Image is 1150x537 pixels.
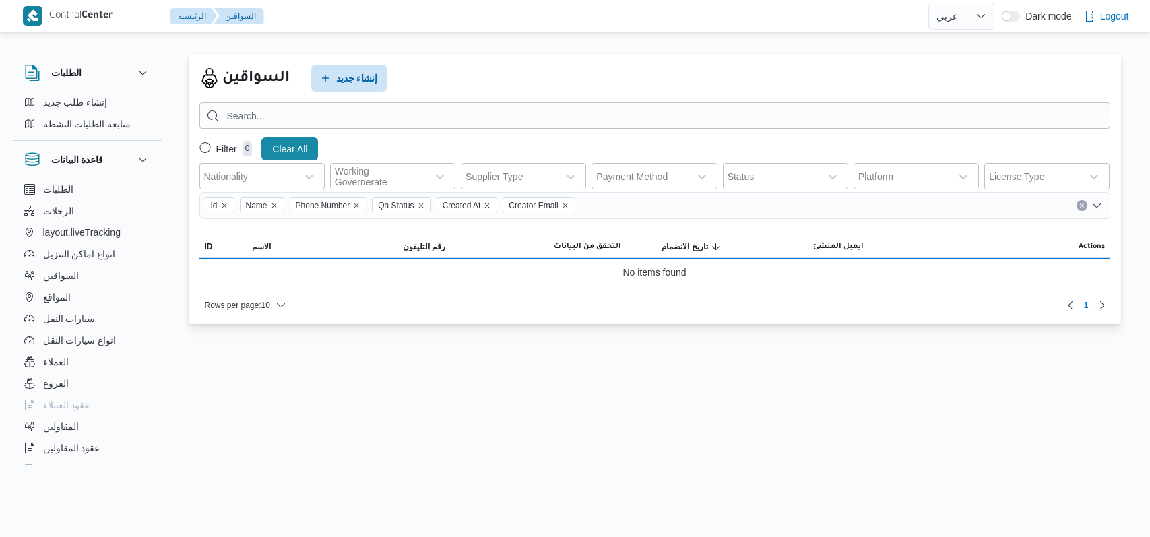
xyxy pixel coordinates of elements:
[43,375,69,391] span: الفروع
[43,289,71,305] span: المواقع
[170,8,217,24] button: الرئيسيه
[51,152,104,168] h3: قاعدة البيانات
[19,200,156,222] button: الرحلات
[252,241,271,252] span: الاسم
[243,141,253,156] p: 0
[1084,297,1089,313] span: 1
[205,197,234,212] span: Id
[82,11,113,22] b: Center
[1020,11,1071,22] span: Dark mode
[24,152,151,168] button: قاعدة البيانات
[1091,200,1102,211] button: Open list of options
[19,351,156,373] button: العملاء
[19,373,156,394] button: الفروع
[270,201,278,210] button: Remove Name from selection in this group
[662,241,707,252] span: تاريخ الانضمام; Sorted in descending order
[24,65,151,81] button: الطلبات
[1079,241,1105,252] span: Actions
[13,92,162,140] div: الطلبات
[51,65,82,81] h3: الطلبات
[204,171,248,182] div: Nationality
[199,102,1110,129] input: Search...
[711,241,722,252] svg: Sorted in descending order
[43,332,117,348] span: انواع سيارات النقل
[403,241,445,252] span: رقم التليفون
[813,241,864,252] span: ايميل المنشئ
[222,67,290,90] h2: السواقين
[43,267,79,284] span: السواقين
[240,197,284,212] span: Name
[19,329,156,351] button: انواع سيارات النقل
[43,462,99,478] span: اجهزة التليفون
[43,203,74,219] span: الرحلات
[43,224,121,241] span: layout.liveTracking
[858,171,893,182] div: Platform
[1062,297,1079,313] button: Previous page
[378,198,414,213] span: Qa Status
[290,197,367,212] span: Phone Number
[19,286,156,308] button: المواقع
[561,201,569,210] button: Remove Creator Email from selection in this group
[1094,297,1110,313] button: Next page
[1079,3,1135,30] button: Logout
[43,94,108,110] span: إنشاء طلب جديد
[596,171,668,182] div: Payment Method
[19,308,156,329] button: سيارات النقل
[43,246,116,262] span: انواع اماكن التنزيل
[199,236,247,257] button: ID
[466,171,523,182] div: Supplier Type
[1079,297,1094,313] button: Page 1 of 1
[19,222,156,243] button: layout.liveTracking
[1100,8,1129,24] span: Logout
[311,65,387,92] button: إنشاء جديد
[43,354,69,370] span: العملاء
[247,236,397,257] button: الاسم
[372,197,430,212] span: Qa Status
[13,179,162,470] div: قاعدة البيانات
[43,397,90,413] span: عقود العملاء
[336,70,378,86] span: إنشاء جديد
[205,297,270,313] span: Rows per page : 10
[211,198,218,213] span: Id
[509,198,558,213] span: Creator Email
[261,137,318,160] button: Clear All
[656,236,807,257] button: تاريخ الانضمامSorted in descending order
[216,144,237,154] p: Filter
[43,116,131,132] span: متابعة الطلبات النشطة
[19,179,156,200] button: الطلبات
[19,394,156,416] button: عقود العملاء
[19,243,156,265] button: انواع اماكن التنزيل
[417,201,425,210] button: Remove Qa Status from selection in this group
[989,171,1044,182] div: License Type
[437,197,498,212] span: Created At
[19,265,156,286] button: السواقين
[554,241,621,252] span: التحقق من البيانات
[43,418,79,435] span: المقاولين
[1077,200,1087,211] button: Clear input
[19,113,156,135] button: متابعة الطلبات النشطة
[214,8,264,24] button: السواقين
[622,264,686,280] span: No items found
[335,166,421,187] div: Working Governerate
[205,241,213,252] span: ID
[13,483,57,524] iframe: chat widget
[443,198,481,213] span: Created At
[19,459,156,480] button: اجهزة التليفون
[19,92,156,113] button: إنشاء طلب جديد
[352,201,360,210] button: Remove Phone Number from selection in this group
[19,437,156,459] button: عقود المقاولين
[220,201,228,210] button: Remove Id from selection in this group
[43,181,73,197] span: الطلبات
[503,197,575,212] span: Creator Email
[397,236,548,257] button: رقم التليفون
[23,6,42,26] img: X8yXhbKr1z7QwAAAABJRU5ErkJggg==
[199,297,292,313] button: Rows per page:10
[728,171,755,182] div: Status
[296,198,350,213] span: Phone Number
[43,440,100,456] span: عقود المقاولين
[246,198,267,213] span: Name
[483,201,491,210] button: Remove Created At from selection in this group
[19,416,156,437] button: المقاولين
[43,311,96,327] span: سيارات النقل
